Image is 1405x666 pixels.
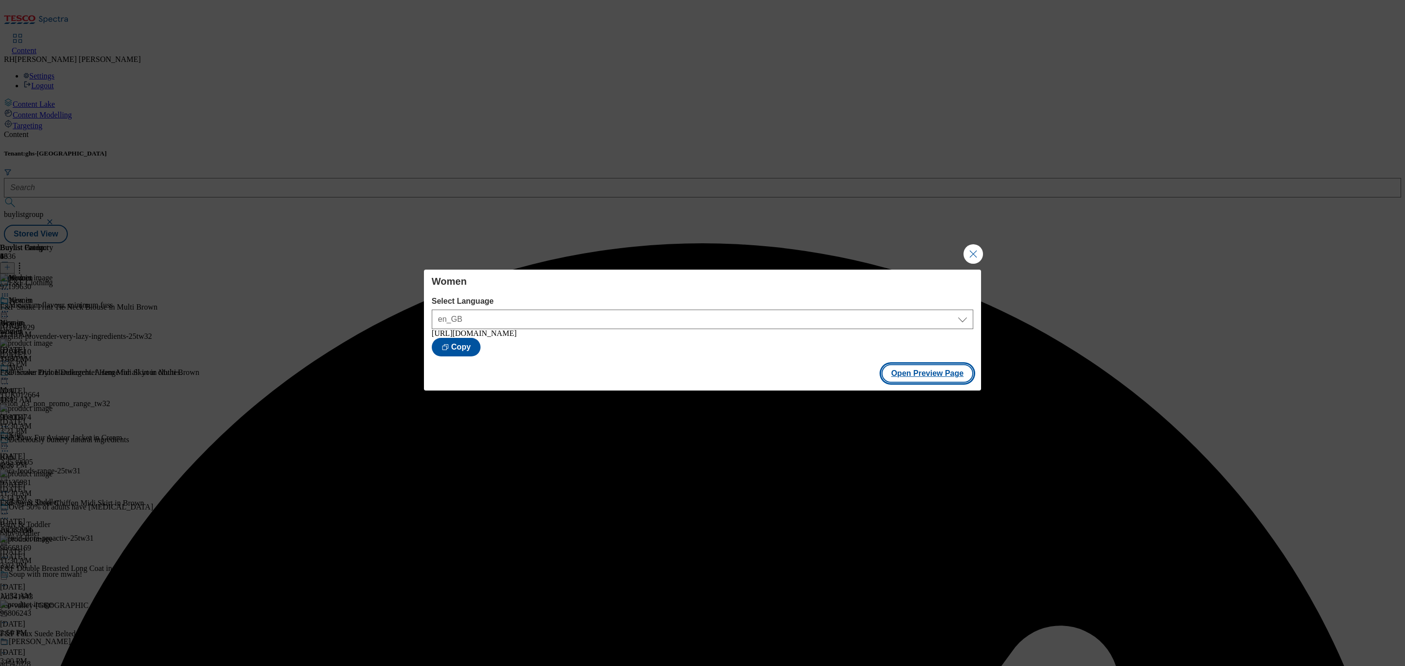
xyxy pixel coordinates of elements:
[432,329,973,338] div: [URL][DOMAIN_NAME]
[963,244,983,264] button: Close Modal
[424,270,981,391] div: Modal
[432,297,973,306] label: Select Language
[432,275,973,287] h4: Women
[882,364,974,383] button: Open Preview Page
[432,338,481,356] button: Copy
